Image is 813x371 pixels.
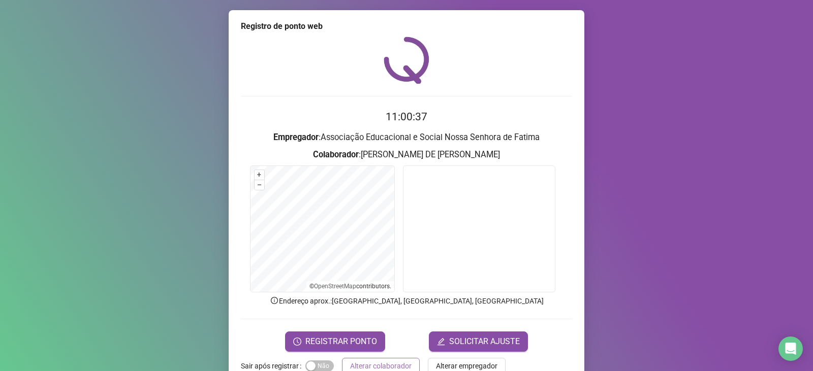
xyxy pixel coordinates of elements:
p: Endereço aprox. : [GEOGRAPHIC_DATA], [GEOGRAPHIC_DATA], [GEOGRAPHIC_DATA] [241,295,572,307]
span: SOLICITAR AJUSTE [449,335,520,348]
h3: : [PERSON_NAME] DE [PERSON_NAME] [241,148,572,161]
li: © contributors. [309,283,391,290]
div: Registro de ponto web [241,20,572,32]
span: edit [437,338,445,346]
span: info-circle [270,296,279,305]
button: + [255,170,264,180]
img: QRPoint [384,37,429,84]
button: – [255,180,264,190]
h3: : Associação Educacional e Social Nossa Senhora de Fatima [241,131,572,144]
strong: Colaborador [313,150,359,159]
div: Open Intercom Messenger [778,336,803,361]
strong: Empregador [273,132,319,142]
a: OpenStreetMap [314,283,356,290]
button: REGISTRAR PONTO [285,331,385,352]
button: editSOLICITAR AJUSTE [429,331,528,352]
span: REGISTRAR PONTO [305,335,377,348]
span: clock-circle [293,338,301,346]
time: 11:00:37 [386,111,427,123]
